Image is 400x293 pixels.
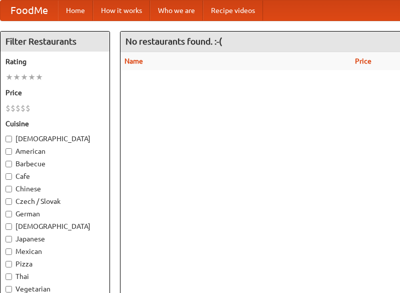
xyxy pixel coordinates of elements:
label: Czech / Slovak [5,196,104,206]
input: [DEMOGRAPHIC_DATA] [5,223,12,230]
input: Barbecue [5,161,12,167]
a: Who we are [150,1,203,21]
label: Cafe [5,171,104,181]
a: Home [58,1,93,21]
label: [DEMOGRAPHIC_DATA] [5,134,104,144]
label: Chinese [5,184,104,194]
a: Price [355,57,371,65]
li: ★ [28,72,35,83]
li: $ [10,103,15,114]
label: Pizza [5,259,104,269]
h4: Filter Restaurants [0,32,109,52]
li: $ [15,103,20,114]
label: Japanese [5,234,104,244]
h5: Cuisine [5,119,104,129]
input: Cafe [5,173,12,180]
input: Vegetarian [5,286,12,292]
label: German [5,209,104,219]
li: ★ [35,72,43,83]
input: American [5,148,12,155]
input: Chinese [5,186,12,192]
li: ★ [5,72,13,83]
ng-pluralize: No restaurants found. :-( [125,37,222,46]
input: Mexican [5,248,12,255]
label: Mexican [5,246,104,256]
a: FoodMe [0,1,58,21]
label: [DEMOGRAPHIC_DATA] [5,221,104,231]
h5: Rating [5,57,104,67]
label: Thai [5,271,104,281]
li: $ [25,103,30,114]
a: How it works [93,1,150,21]
input: Japanese [5,236,12,242]
input: Pizza [5,261,12,267]
input: German [5,211,12,217]
li: $ [5,103,10,114]
input: Czech / Slovak [5,198,12,205]
a: Recipe videos [203,1,263,21]
li: ★ [20,72,28,83]
label: American [5,146,104,156]
label: Barbecue [5,159,104,169]
li: ★ [13,72,20,83]
li: $ [20,103,25,114]
a: Name [124,57,143,65]
input: Thai [5,273,12,280]
h5: Price [5,88,104,98]
input: [DEMOGRAPHIC_DATA] [5,136,12,142]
